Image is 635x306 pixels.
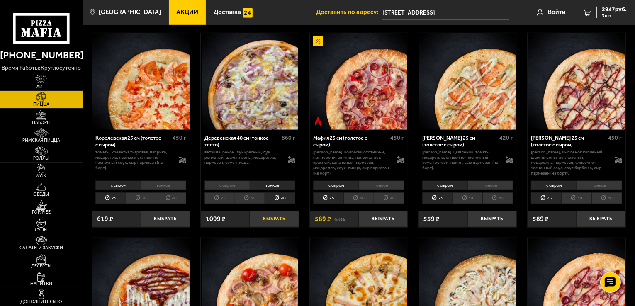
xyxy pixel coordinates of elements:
[602,7,627,12] span: 2947 руб.
[468,211,517,227] button: Выбрать
[243,8,253,18] img: 15daf4d41897b9f0e9f617042186c801.svg
[422,181,467,190] li: с сыром
[482,192,513,204] li: 40
[202,33,299,130] img: Деревенская 40 см (тонкое тесто)
[608,134,622,141] span: 450 г
[204,135,280,148] div: Деревенская 40 см (тонкое тесто)
[315,216,331,222] span: 589 ₽
[214,9,241,15] span: Доставка
[528,33,625,130] img: Чикен Барбекю 25 см (толстое с сыром)
[310,33,408,130] a: АкционныйОстрое блюдоМафия 25 см (толстое с сыром)
[423,216,440,222] span: 559 ₽
[204,150,281,165] p: ветчина, бекон, лук красный, лук репчатый, шампиньоны, моцарелла, пармезан, соус-пицца.
[531,150,608,176] p: [PERSON_NAME], цыпленок копченый, шампиньоны, лук красный, моцарелла, пармезан, сливочно-чесночны...
[577,181,622,190] li: тонкое
[201,33,299,130] a: Деревенская 40 см (тонкое тесто)
[422,192,453,204] li: 25
[533,216,549,222] span: 589 ₽
[282,134,295,141] span: 860 г
[250,181,295,190] li: тонкое
[156,192,187,204] li: 40
[602,13,627,18] span: 3 шт.
[313,36,323,46] img: Акционный
[95,181,141,190] li: с сыром
[92,33,190,130] img: Королевская 25 см (толстое с сыром)
[95,192,126,204] li: 25
[422,150,499,171] p: [PERSON_NAME], цыпленок, томаты, моцарелла, сливочно-чесночный соус, [PERSON_NAME], сыр пармезан ...
[343,192,374,204] li: 30
[95,150,172,171] p: томаты, креветка тигровая, паприка, моцарелла, пармезан, сливочно-чесночный соус, сыр пармезан (н...
[141,211,190,227] button: Выбрать
[531,135,606,148] div: [PERSON_NAME] 25 см (толстое с сыром)
[126,192,156,204] li: 30
[235,192,265,204] li: 30
[453,192,483,204] li: 30
[418,33,517,130] a: Чикен Ранч 25 см (толстое с сыром)
[531,192,561,204] li: 25
[204,181,250,190] li: с сыром
[265,192,295,204] li: 40
[310,33,407,130] img: Мафия 25 см (толстое с сыром)
[374,192,404,204] li: 40
[358,181,404,190] li: тонкое
[382,5,509,20] input: Ваш адрес доставки
[313,150,390,176] p: [PERSON_NAME], колбаски охотничьи, пепперони, ветчина, паприка, лук красный, халапеньо, пармезан,...
[334,216,346,222] s: 681 ₽
[250,211,299,227] button: Выбрать
[176,9,198,15] span: Акции
[561,192,591,204] li: 30
[173,134,186,141] span: 450 г
[467,181,513,190] li: тонкое
[591,192,622,204] li: 40
[206,216,226,222] span: 1099 ₽
[313,135,388,148] div: Мафия 25 см (толстое с сыром)
[95,135,170,148] div: Королевская 25 см (толстое с сыром)
[531,181,576,190] li: с сыром
[499,134,513,141] span: 420 г
[528,33,626,130] a: Чикен Барбекю 25 см (толстое с сыром)
[313,117,323,126] img: Острое блюдо
[577,211,625,227] button: Выбрать
[422,135,497,148] div: [PERSON_NAME] 25 см (толстое с сыром)
[99,9,161,15] span: [GEOGRAPHIC_DATA]
[548,9,566,15] span: Войти
[141,181,186,190] li: тонкое
[359,211,408,227] button: Выбрать
[419,33,516,130] img: Чикен Ранч 25 см (толстое с сыром)
[97,216,113,222] span: 619 ₽
[391,134,404,141] span: 450 г
[204,192,235,204] li: 25
[313,181,358,190] li: с сыром
[313,192,343,204] li: 25
[316,9,382,15] span: Доставить по адресу:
